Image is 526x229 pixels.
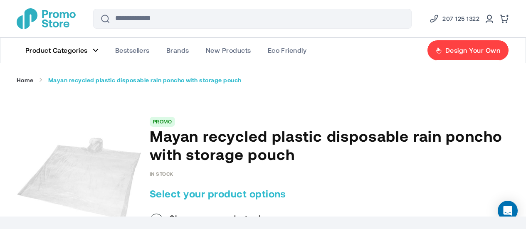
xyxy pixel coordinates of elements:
a: Bestsellers [107,38,158,63]
h1: Mayan recycled plastic disposable rain poncho with storage pouch [150,127,509,163]
a: PROMO [153,118,172,124]
a: Phone [429,14,479,24]
h3: Choose your product color [169,214,343,222]
span: Design Your Own [445,46,500,54]
a: New Products [198,38,259,63]
a: Eco Friendly [259,38,315,63]
a: Product Categories [17,38,107,63]
span: Brands [166,46,189,54]
div: Availability [150,171,173,177]
img: Promotional Merchandise [17,8,76,29]
strong: Mayan recycled plastic disposable rain poncho with storage pouch [48,76,242,84]
a: Design Your Own [427,40,509,61]
span: In stock [150,171,173,177]
div: Open Intercom Messenger [498,201,518,221]
a: Home [17,76,34,84]
span: Bestsellers [115,46,150,54]
span: New Products [206,46,251,54]
span: Product Categories [25,46,88,54]
a: Brands [158,38,198,63]
span: 207 125 1322 [442,14,479,24]
h2: Select your product options [150,187,509,200]
a: store logo [17,8,76,29]
span: Eco Friendly [268,46,307,54]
